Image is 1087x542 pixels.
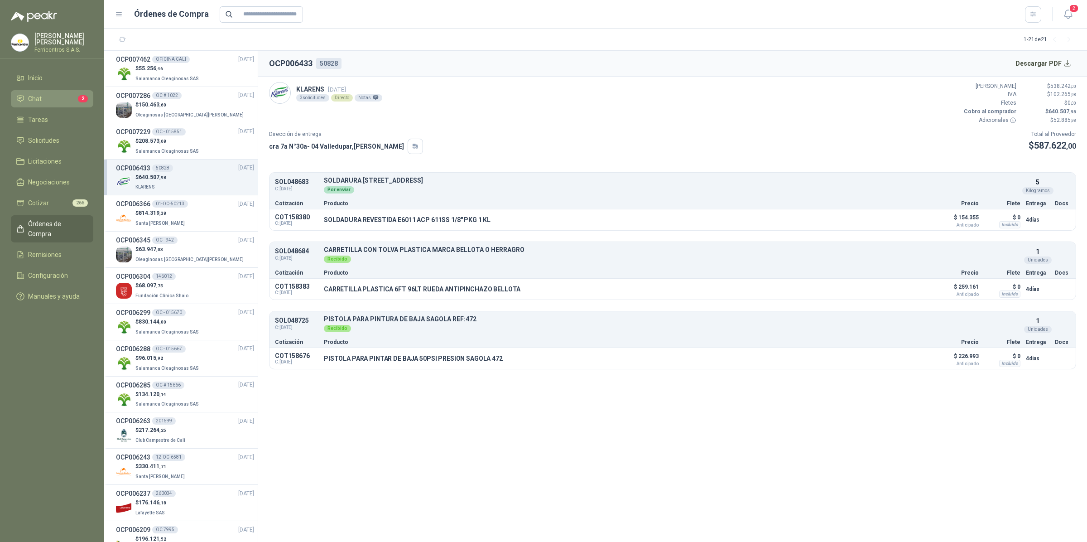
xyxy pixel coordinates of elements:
p: Docs [1055,201,1070,206]
span: Anticipado [933,223,979,227]
span: ,98 [159,175,166,180]
h3: OCP007286 [116,91,150,101]
h3: OCP006299 [116,308,150,318]
span: 134.120 [139,391,166,397]
div: Recibido [324,325,351,332]
div: OC - 015670 [152,309,186,316]
p: Flete [984,339,1020,345]
span: 814.319 [139,210,166,216]
h2: OCP006433 [269,57,313,70]
span: 63.947 [139,246,163,252]
h3: OCP007462 [116,54,150,64]
span: Solicitudes [28,135,59,145]
p: SOL048684 [275,248,318,255]
a: Licitaciones [11,153,93,170]
p: $ [135,209,187,218]
p: Cotización [275,339,318,345]
p: $ [135,498,167,507]
p: $ [1022,116,1076,125]
span: [DATE] [238,489,254,498]
h3: OCP006285 [116,380,150,390]
p: Precio [933,201,979,206]
img: Company Logo [269,82,290,103]
span: [DATE] [238,200,254,208]
p: 4 días [1026,353,1049,364]
p: Dirección de entrega [269,130,423,139]
div: Incluido [999,360,1020,367]
p: PISTOLA PARA PINTURA DE BAJA SAGOLA REF:472 [324,316,1020,323]
p: Adicionales [962,116,1016,125]
p: $ [135,101,245,109]
span: ,38 [159,211,166,216]
span: C: [DATE] [275,359,318,365]
div: Directo [331,94,353,102]
span: ,68 [159,139,166,144]
a: OCP006304146012[DATE] Company Logo$68.097,75Fundación Clínica Shaio [116,271,254,300]
span: ,00 [1071,84,1076,89]
a: OCP007229OC - 015851[DATE] Company Logo$208.573,68Salamanca Oleaginosas SAS [116,127,254,155]
span: ,60 [159,102,166,107]
p: $ [135,318,201,326]
span: ,25 [159,428,166,433]
span: Fundación Clínica Shaio [135,293,188,298]
p: COT158383 [275,283,318,290]
div: OFICINA CALI [152,56,190,63]
h3: OCP006243 [116,452,150,462]
div: OC - 942 [152,237,178,244]
p: Entrega [1026,339,1049,345]
h3: OCP007229 [116,127,150,137]
p: SOL048683 [275,179,318,185]
p: $ [135,245,245,254]
p: $ 0 [984,351,1020,362]
img: Company Logo [116,247,132,262]
h3: OCP006433 [116,163,150,173]
div: OC 7995 [152,526,178,533]
a: Configuración [11,267,93,284]
a: Solicitudes [11,132,93,149]
span: Configuración [28,271,68,281]
p: Cotización [275,270,318,276]
a: OCP007286OC # 1022[DATE] Company Logo$150.463,60Oleaginosas [GEOGRAPHIC_DATA][PERSON_NAME] [116,91,254,119]
div: 50828 [152,165,173,172]
div: Notas [355,94,382,102]
a: OCP006345OC - 942[DATE] Company Logo$63.947,03Oleaginosas [GEOGRAPHIC_DATA][PERSON_NAME] [116,235,254,264]
a: Tareas [11,111,93,128]
span: Oleaginosas [GEOGRAPHIC_DATA][PERSON_NAME] [135,257,244,262]
span: C: [DATE] [275,221,318,226]
span: 52.885 [1053,117,1076,123]
img: Company Logo [116,102,132,118]
p: CARRETILLA CON TOLVA PLASTICA MARCA BELLOTA O HERRAGRO [324,247,1020,253]
p: Fletes [962,99,1016,107]
span: 640.507 [139,174,166,180]
span: Santa [PERSON_NAME] [135,221,185,226]
a: Órdenes de Compra [11,215,93,242]
span: Oleaginosas [GEOGRAPHIC_DATA][PERSON_NAME] [135,112,244,117]
a: OCP006263201599[DATE] Company Logo$217.264,25Club Campestre de Cali [116,416,254,445]
span: 55.256 [139,65,163,72]
a: OCP00624312-OC-6581[DATE] Company Logo$330.411,71Santa [PERSON_NAME] [116,452,254,481]
span: ,00 [1071,101,1076,106]
a: Manuales y ayuda [11,288,93,305]
span: Salamanca Oleaginosas SAS [135,366,199,371]
button: Descargar PDF [1010,54,1077,73]
img: Company Logo [116,138,132,154]
span: [DATE] [238,91,254,100]
p: $ [1022,99,1076,107]
div: Recibido [324,256,351,263]
p: 1 [1036,247,1039,256]
p: PISTOLA PARA PINTAR DE BAJA 50PSI PRESION SAGOLA 472 [324,355,503,362]
img: Logo peakr [11,11,57,22]
span: ,71 [159,464,166,469]
span: ,98 [1069,109,1076,114]
span: 96.015 [139,355,163,361]
span: [DATE] [328,86,346,93]
div: Unidades [1024,326,1052,333]
div: 1 - 21 de 21 [1024,33,1076,47]
span: Anticipado [933,362,979,366]
span: [DATE] [238,236,254,245]
p: KLARENS [296,84,382,94]
img: Company Logo [116,500,132,516]
a: Chat2 [11,90,93,107]
span: [DATE] [238,417,254,426]
span: Negociaciones [28,177,70,187]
